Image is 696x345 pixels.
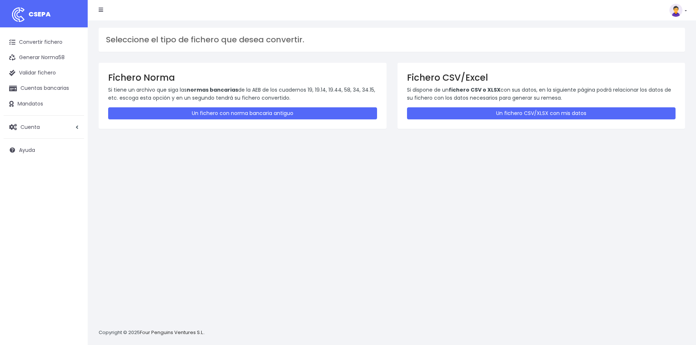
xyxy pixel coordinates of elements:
[9,5,27,24] img: logo
[4,35,84,50] a: Convertir fichero
[407,107,676,119] a: Un fichero CSV/XLSX con mis datos
[108,107,377,119] a: Un fichero con norma bancaria antiguo
[140,329,204,336] a: Four Penguins Ventures S.L.
[4,142,84,158] a: Ayuda
[187,86,238,93] strong: normas bancarias
[669,4,682,17] img: profile
[108,86,377,102] p: Si tiene un archivo que siga las de la AEB de los cuadernos 19, 19.14, 19.44, 58, 34, 34.15, etc....
[4,96,84,112] a: Mandatos
[4,50,84,65] a: Generar Norma58
[108,72,377,83] h3: Fichero Norma
[4,81,84,96] a: Cuentas bancarias
[106,35,678,45] h3: Seleccione el tipo de fichero que desea convertir.
[99,329,205,337] p: Copyright © 2025 .
[4,65,84,81] a: Validar fichero
[19,146,35,154] span: Ayuda
[28,9,51,19] span: CSEPA
[449,86,501,93] strong: fichero CSV o XLSX
[407,72,676,83] h3: Fichero CSV/Excel
[20,123,40,130] span: Cuenta
[407,86,676,102] p: Si dispone de un con sus datos, en la siguiente página podrá relacionar los datos de su fichero c...
[4,119,84,135] a: Cuenta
